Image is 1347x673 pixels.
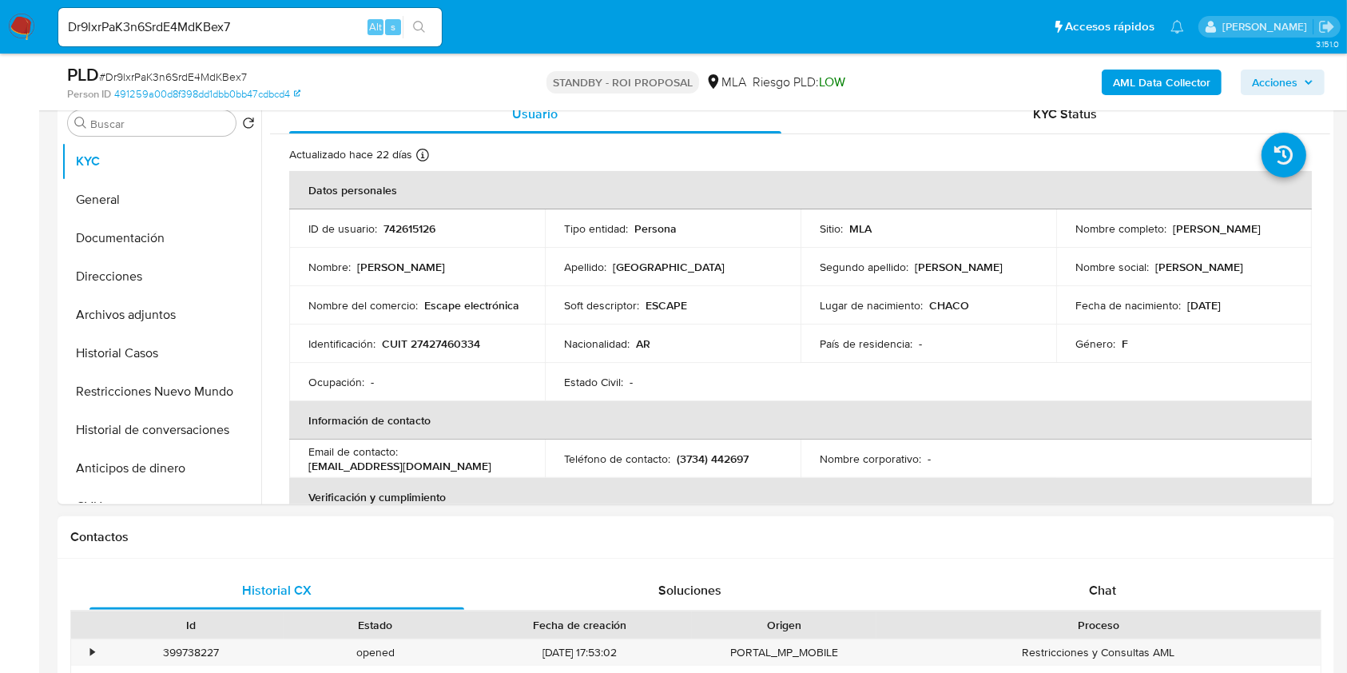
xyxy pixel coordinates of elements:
button: Documentación [62,219,261,257]
a: 491259a00d8f398dd1dbb0bb47cdbcd4 [114,87,300,102]
p: País de residencia : [820,336,912,351]
div: Fecha de creación [479,617,681,633]
p: CHACO [929,298,969,313]
p: Nombre social : [1075,260,1149,274]
p: [EMAIL_ADDRESS][DOMAIN_NAME] [308,459,491,473]
th: Datos personales [289,171,1312,209]
span: # Dr9lxrPaK3n6SrdE4MdKBex7 [99,69,247,85]
p: [GEOGRAPHIC_DATA] [613,260,725,274]
span: Accesos rápidos [1065,18,1154,35]
p: ESCAPE [646,298,687,313]
p: Email de contacto : [308,444,398,459]
input: Buscar [90,117,229,131]
span: s [391,19,395,34]
p: [PERSON_NAME] [1155,260,1243,274]
div: Proceso [888,617,1309,633]
p: [PERSON_NAME] [357,260,445,274]
p: CUIT 27427460334 [382,336,480,351]
button: Historial Casos [62,334,261,372]
span: Acciones [1252,70,1297,95]
button: Buscar [74,117,87,129]
p: Nombre completo : [1075,221,1166,236]
button: Acciones [1241,70,1325,95]
p: [PERSON_NAME] [1173,221,1261,236]
p: STANDBY - ROI PROPOSAL [546,71,699,94]
p: Actualizado hace 22 días [289,147,412,162]
p: Segundo apellido : [820,260,908,274]
p: 742615126 [383,221,435,236]
p: Estado Civil : [564,375,623,389]
p: Apellido : [564,260,606,274]
span: LOW [819,73,845,91]
p: - [928,452,931,466]
th: Información de contacto [289,401,1312,440]
div: • [90,645,94,660]
span: 3.151.0 [1316,38,1339,50]
h1: Contactos [70,529,1321,545]
button: Direcciones [62,257,261,296]
span: Historial CX [242,581,312,599]
button: AML Data Collector [1102,70,1222,95]
span: Soluciones [658,581,721,599]
p: Nacionalidad : [564,336,630,351]
div: Id [110,617,272,633]
p: (3734) 442697 [677,452,749,466]
p: Nombre corporativo : [820,452,921,466]
button: CVU [62,488,261,526]
p: Tipo entidad : [564,221,628,236]
p: juanbautista.fernandez@mercadolibre.com [1222,19,1313,34]
p: Nombre : [308,260,351,274]
a: Notificaciones [1170,20,1184,34]
p: AR [636,336,650,351]
p: Escape electrónica [424,298,519,313]
p: Soft descriptor : [564,298,639,313]
p: [DATE] [1187,298,1221,313]
div: [DATE] 17:53:02 [467,639,692,666]
p: - [919,336,922,351]
button: Volver al orden por defecto [242,117,255,134]
p: Fecha de nacimiento : [1075,298,1181,313]
p: ID de usuario : [308,221,377,236]
p: Lugar de nacimiento : [820,298,923,313]
button: Historial de conversaciones [62,411,261,449]
div: Restricciones y Consultas AML [876,639,1321,666]
b: AML Data Collector [1113,70,1210,95]
span: Alt [369,19,382,34]
th: Verificación y cumplimiento [289,478,1312,516]
p: [PERSON_NAME] [915,260,1003,274]
div: 399738227 [99,639,284,666]
span: KYC Status [1033,105,1097,123]
a: Salir [1318,18,1335,35]
div: Origen [703,617,865,633]
button: search-icon [403,16,435,38]
span: Usuario [512,105,558,123]
p: - [371,375,374,389]
button: Anticipos de dinero [62,449,261,488]
p: Teléfono de contacto : [564,452,670,466]
button: General [62,181,261,219]
p: Nombre del comercio : [308,298,418,313]
div: MLA [705,74,746,91]
p: Identificación : [308,336,375,351]
p: Sitio : [820,221,843,236]
button: Restricciones Nuevo Mundo [62,372,261,411]
div: Estado [295,617,457,633]
p: MLA [849,221,872,236]
b: PLD [67,62,99,87]
span: Chat [1089,581,1116,599]
input: Buscar usuario o caso... [58,17,442,38]
p: Ocupación : [308,375,364,389]
div: opened [284,639,468,666]
p: F [1122,336,1128,351]
div: PORTAL_MP_MOBILE [692,639,876,666]
button: KYC [62,142,261,181]
button: Archivos adjuntos [62,296,261,334]
p: Género : [1075,336,1115,351]
span: Riesgo PLD: [753,74,845,91]
p: Persona [634,221,677,236]
b: Person ID [67,87,111,102]
p: - [630,375,633,389]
